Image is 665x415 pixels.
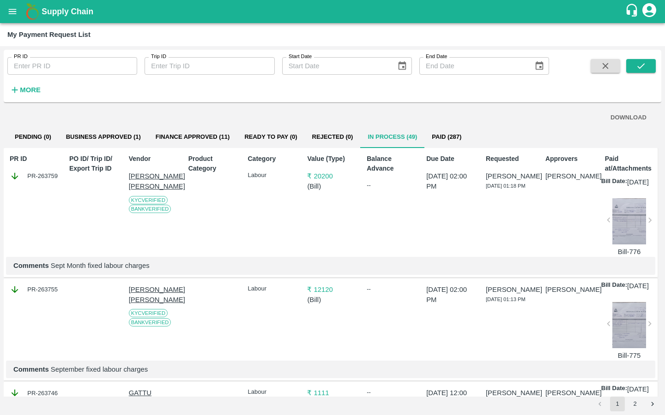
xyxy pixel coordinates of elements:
div: account of current user [641,2,658,21]
p: [DATE] [627,281,649,291]
p: Sept Month fixed labour charges [13,261,648,271]
input: Enter PR ID [7,57,137,75]
p: September fixed labour charges [13,364,648,374]
button: Finance Approved (11) [148,126,237,148]
p: Approvers [545,154,596,164]
b: Comments [13,262,49,269]
p: ₹ 12120 [307,285,357,295]
span: KYC Verified [129,309,168,317]
span: KYC Verified [129,196,168,204]
input: Start Date [282,57,390,75]
span: [DATE] 01:13 PM [486,296,526,302]
p: [PERSON_NAME] [545,388,596,398]
p: Balance Advance [367,154,417,173]
p: PO ID/ Trip ID/ Export Trip ID [69,154,120,173]
div: -- [367,181,417,190]
p: [PERSON_NAME] [PERSON_NAME] [129,285,179,305]
b: Supply Chain [42,7,93,16]
p: Category [248,154,298,164]
p: Due Date [426,154,477,164]
p: Value (Type) [307,154,357,164]
span: [DATE] 01:18 PM [486,183,526,189]
p: GATTU [PERSON_NAME] [129,388,179,409]
button: More [7,82,43,98]
button: Pending (0) [7,126,59,148]
b: Comments [13,366,49,373]
p: Labour [248,171,298,180]
p: [PERSON_NAME] [PERSON_NAME] [129,171,179,192]
span: Bank Verified [129,318,171,326]
button: Paid (287) [424,126,469,148]
span: Bank Verified [129,205,171,213]
button: page 1 [610,397,625,411]
p: Paid at/Attachments [605,154,655,173]
div: PR-263746 [10,388,60,398]
input: End Date [419,57,527,75]
div: PR-263755 [10,285,60,295]
p: Bill Date: [601,177,627,187]
p: Bill-776 [612,247,647,257]
a: Supply Chain [42,5,625,18]
p: [DATE] 12:00 PM [426,388,477,409]
p: ( Bill ) [307,181,357,191]
img: logo [23,2,42,21]
p: [DATE] 02:00 PM [426,171,477,192]
button: Rejected (0) [305,126,361,148]
p: [DATE] [627,384,649,394]
p: [DATE] 02:00 PM [426,285,477,305]
p: [DATE] [627,177,649,187]
p: ₹ 20200 [307,171,357,181]
p: Bill Date: [601,281,627,291]
div: -- [367,388,417,397]
label: Start Date [289,53,312,60]
p: Labour [248,285,298,293]
div: My Payment Request List [7,29,91,41]
input: Enter Trip ID [145,57,274,75]
button: Choose date [393,57,411,75]
p: Product Category [188,154,239,173]
div: PR-263759 [10,171,60,181]
strong: More [20,86,41,94]
p: Bill-775 [612,350,647,361]
p: PR ID [10,154,60,164]
label: PR ID [14,53,28,60]
p: Requested [486,154,536,164]
button: DOWNLOAD [607,110,650,126]
p: [PERSON_NAME] [486,285,536,295]
p: [PERSON_NAME] [486,388,536,398]
p: [PERSON_NAME] [486,171,536,181]
p: [PERSON_NAME] [545,285,596,295]
button: Business Approved (1) [59,126,148,148]
button: open drawer [2,1,23,22]
div: -- [367,285,417,294]
p: ( Bill ) [307,295,357,305]
p: ₹ 1111 [307,388,357,398]
p: Bill Date: [601,384,627,394]
button: Go to page 2 [628,397,642,411]
div: customer-support [625,3,641,20]
label: Trip ID [151,53,166,60]
button: Ready To Pay (0) [237,126,304,148]
button: In Process (49) [360,126,424,148]
p: Vendor [129,154,179,164]
label: End Date [426,53,447,60]
p: [PERSON_NAME] [545,171,596,181]
nav: pagination navigation [591,397,661,411]
p: Labour [248,388,298,397]
button: Choose date [531,57,548,75]
button: Go to next page [645,397,660,411]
